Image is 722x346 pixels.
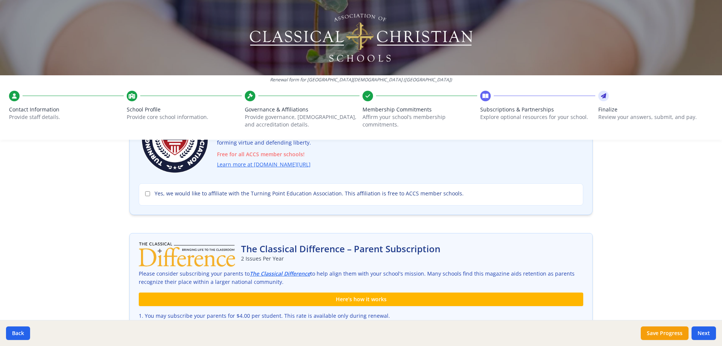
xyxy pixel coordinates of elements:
button: Save Progress [641,326,689,340]
input: Yes, we would like to affiliate with the Turning Point Education Association. This affiliation is... [145,191,150,196]
span: Finalize [598,106,713,113]
p: Explore optional resources for your school. [480,113,595,121]
img: The Classical Difference [139,242,235,267]
p: Provide staff details. [9,113,124,121]
span: Yes, we would like to affiliate with the Turning Point Education Association. This affiliation is... [155,190,464,197]
p: Provide core school information. [127,113,241,121]
li: You may subscribe your parents for $4.00 per student. This rate is available only during renewal. [139,312,583,320]
span: Governance & Affiliations [245,106,359,113]
p: 2 Issues Per Year [241,255,440,262]
p: Please consider subscribing your parents to to help align them with your school's mission. Many s... [139,270,583,287]
a: Learn more at [DOMAIN_NAME][URL] [217,160,311,169]
p: Affirm your school’s membership commitments. [363,113,477,128]
span: Subscriptions & Partnerships [480,106,595,113]
span: Free for all ACCS member schools! [217,150,583,159]
h2: The Classical Difference – Parent Subscription [241,243,440,255]
div: Here’s how it works [139,293,583,306]
img: Logo [249,11,474,64]
a: The Classical Difference [250,270,310,278]
span: Membership Commitments [363,106,477,113]
button: Back [6,326,30,340]
p: Review your answers, submit, and pay. [598,113,713,121]
p: Provide governance, [DEMOGRAPHIC_DATA], and accreditation details. [245,113,359,128]
span: School Profile [127,106,241,113]
button: Next [692,326,716,340]
span: Contact Information [9,106,124,113]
